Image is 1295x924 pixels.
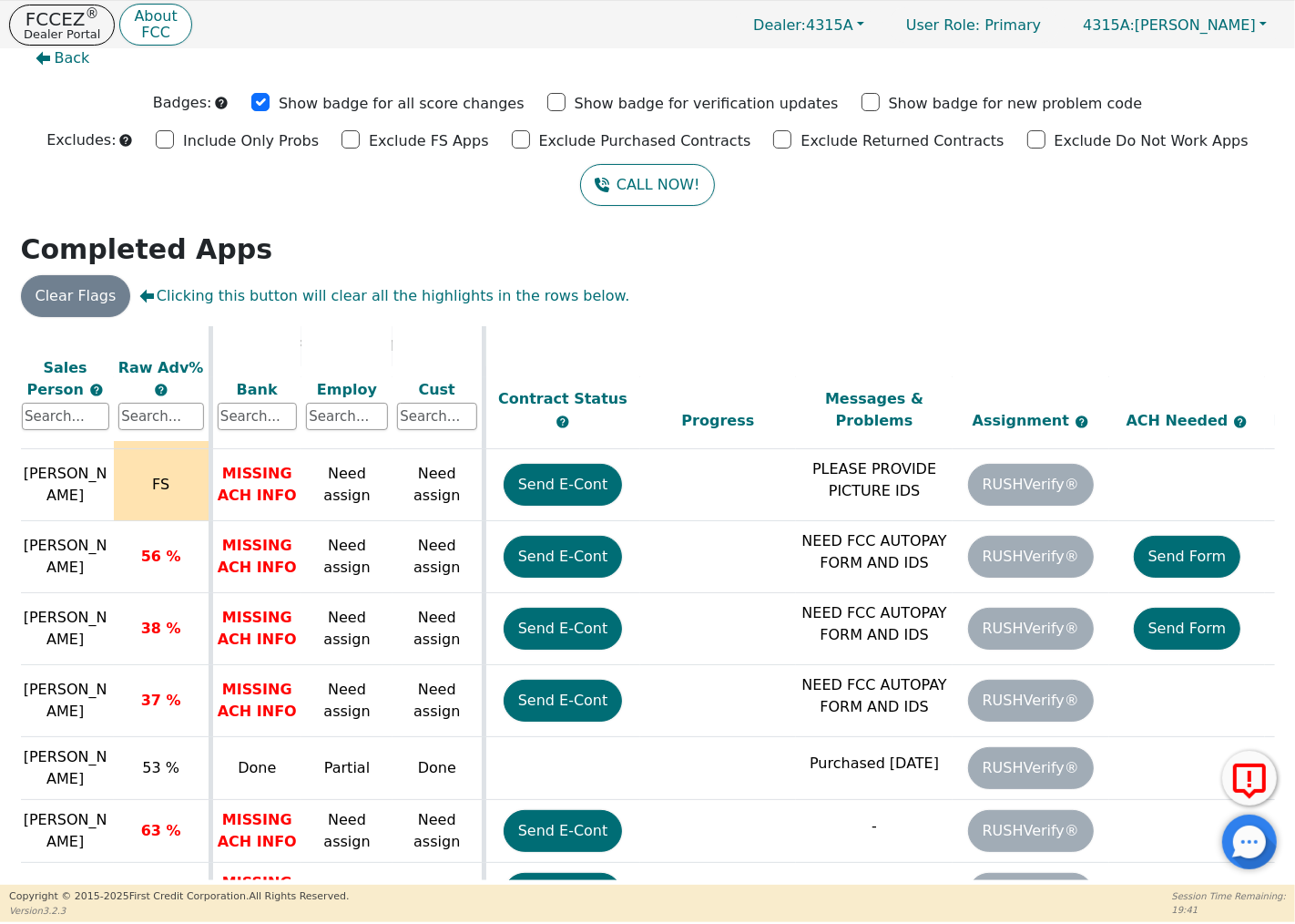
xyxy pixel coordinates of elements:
[301,449,393,521] td: Need assign
[645,410,792,432] div: Progress
[21,233,273,265] strong: Completed Apps
[86,5,99,22] sup: ®
[46,129,116,151] p: Excludes:
[119,4,191,46] button: AboutFCC
[393,665,484,737] td: Need assign
[141,692,181,709] span: 37 %
[24,681,107,720] span: [PERSON_NAME]
[210,449,301,521] td: MISSING ACH INFO
[301,737,393,800] td: Partial
[397,403,477,430] input: Search...
[1083,16,1135,34] span: 4315A:
[118,403,204,430] input: Search...
[306,378,388,400] div: Employ
[753,16,806,34] span: Dealer:
[504,608,623,650] button: Send E-Cont
[9,889,349,905] p: Copyright © 2015- 2025 First Credit Corporation.
[22,403,109,430] input: Search...
[210,737,301,800] td: Done
[55,47,90,69] span: Back
[24,609,107,648] span: [PERSON_NAME]
[1134,608,1241,650] button: Send Form
[504,873,623,915] button: Send E-Cont
[218,378,298,400] div: Bank
[142,759,179,776] span: 53 %
[9,904,349,918] p: Version 3.2.3
[218,403,298,430] input: Search...
[393,449,484,521] td: Need assign
[249,890,349,902] span: All Rights Reserved.
[141,620,181,637] span: 38 %
[139,285,629,307] span: Clicking this button will clear all the highlights in the rows below.
[141,548,181,565] span: 56 %
[141,822,181,839] span: 63 %
[906,16,980,34] span: User Role :
[393,800,484,863] td: Need assign
[580,164,714,206] button: CALL NOW!
[24,537,107,576] span: [PERSON_NAME]
[575,93,839,115] p: Show badge for verification updates
[9,5,115,46] button: FCCEZ®Dealer Portal
[800,816,948,837] p: -
[753,16,853,34] span: 4315A
[301,593,393,665] td: Need assign
[210,593,301,665] td: MISSING ACH INFO
[1064,11,1286,39] button: 4315A:[PERSON_NAME]
[1083,16,1256,34] span: [PERSON_NAME]
[21,37,105,79] button: Back
[889,93,1143,115] p: Show badge for new problem code
[24,811,107,850] span: [PERSON_NAME]
[118,358,204,375] span: Raw Adv%
[301,521,393,593] td: Need assign
[800,753,948,775] p: Purchased [DATE]
[800,130,1004,152] p: Exclude Returned Contracts
[1134,536,1241,578] button: Send Form
[301,665,393,737] td: Need assign
[152,476,169,493] span: FS
[800,458,948,502] p: PLEASE PROVIDE PICTURE IDS
[800,674,948,718] p: NEED FCC AUTOPAY FORM AND IDS
[24,10,100,28] p: FCCEZ
[306,403,388,430] input: Search...
[210,800,301,863] td: MISSING ACH INFO
[504,536,623,578] button: Send E-Cont
[393,737,484,800] td: Done
[498,390,627,407] span: Contract Status
[1172,889,1286,903] p: Session Time Remaining:
[27,358,89,397] span: Sales Person
[210,521,301,593] td: MISSING ACH INFO
[153,92,212,114] p: Badges:
[888,7,1059,43] p: Primary
[301,800,393,863] td: Need assign
[21,275,131,317] button: Clear Flags
[279,93,525,115] p: Show badge for all score changes
[134,9,177,24] p: About
[504,680,623,722] button: Send E-Cont
[504,810,623,852] button: Send E-Cont
[800,530,948,574] p: NEED FCC AUTOPAY FORM AND IDS
[800,388,948,432] div: Messages & Problems
[504,464,623,506] button: Send E-Cont
[1222,751,1277,806] button: Report Error to FCC
[800,878,948,900] p: -
[393,521,484,593] td: Need assign
[973,412,1075,429] span: Assignment
[24,748,107,787] span: [PERSON_NAME]
[539,130,751,152] p: Exclude Purchased Contracts
[393,593,484,665] td: Need assign
[369,130,489,152] p: Exclude FS Apps
[800,602,948,646] p: NEED FCC AUTOPAY FORM AND IDS
[24,28,100,40] p: Dealer Portal
[24,465,107,504] span: [PERSON_NAME]
[183,130,319,152] p: Include Only Probs
[134,26,177,40] p: FCC
[1172,903,1286,917] p: 19:41
[734,11,883,39] button: Dealer:4315A
[888,7,1059,43] a: User Role: Primary
[210,665,301,737] td: MISSING ACH INFO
